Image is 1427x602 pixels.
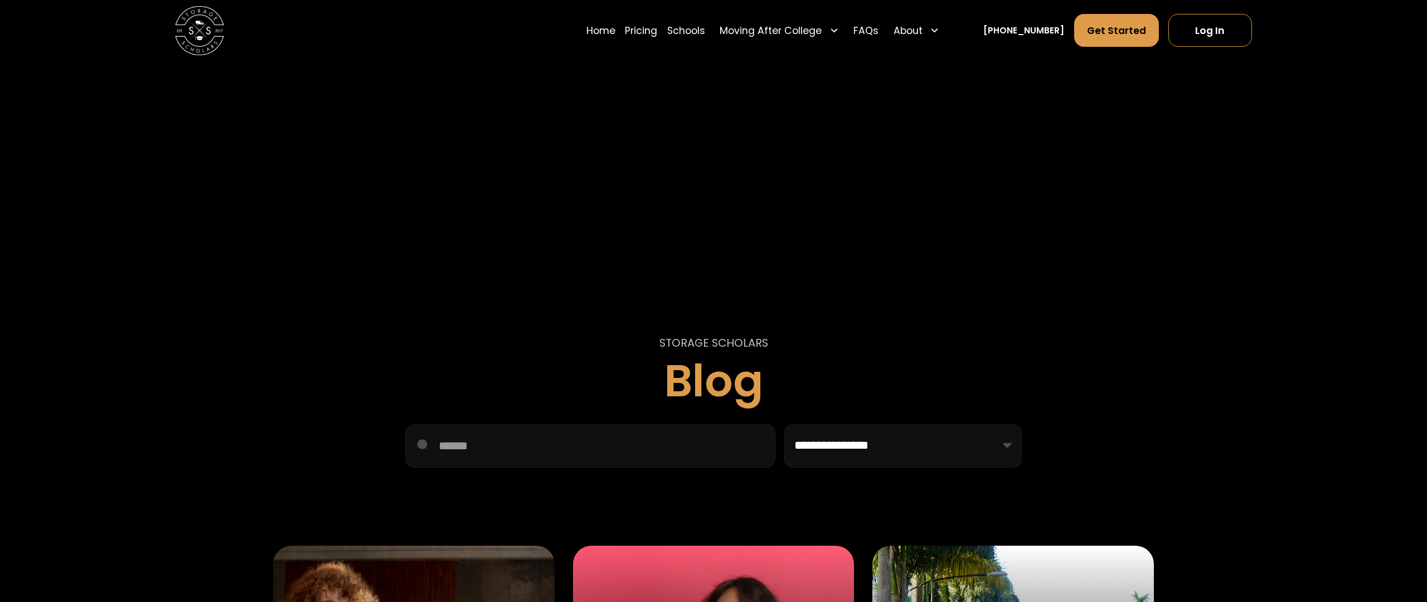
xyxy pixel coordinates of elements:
h1: Blog [664,357,763,406]
div: Moving After College [715,13,844,47]
a: Schools [667,13,705,47]
a: home [175,6,224,55]
div: About [889,13,944,47]
div: Moving After College [720,23,822,38]
img: Storage Scholars main logo [175,6,224,55]
a: Log In [1168,14,1251,47]
div: About [894,23,923,38]
a: Pricing [625,13,657,47]
a: Get Started [1074,14,1159,47]
a: Home [586,13,615,47]
p: STORAGE SCHOLARS [659,335,768,352]
form: Email Form 2 [405,424,1022,468]
a: FAQs [853,13,878,47]
a: [PHONE_NUMBER] [983,24,1064,37]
